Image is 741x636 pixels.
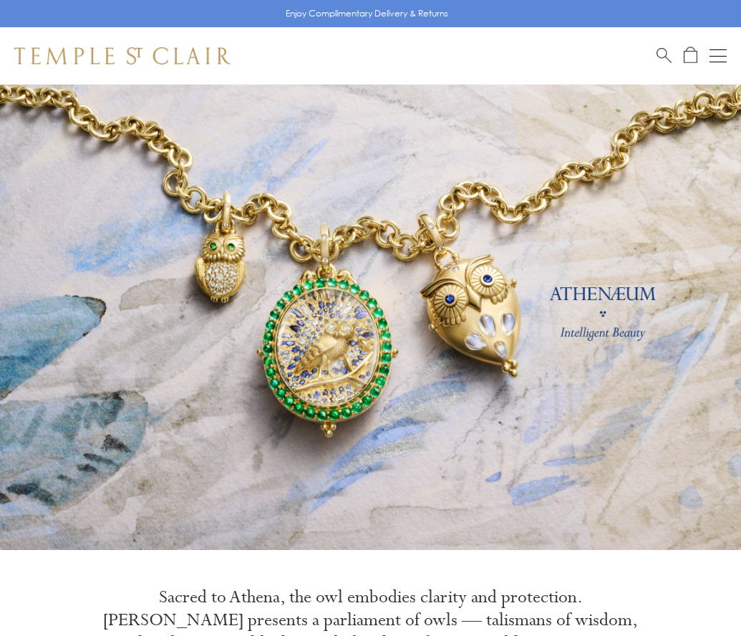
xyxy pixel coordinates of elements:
a: Open Shopping Bag [684,47,697,64]
img: Temple St. Clair [14,47,231,64]
a: Search [657,47,672,64]
p: Enjoy Complimentary Delivery & Returns [286,6,448,21]
button: Open navigation [709,47,727,64]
